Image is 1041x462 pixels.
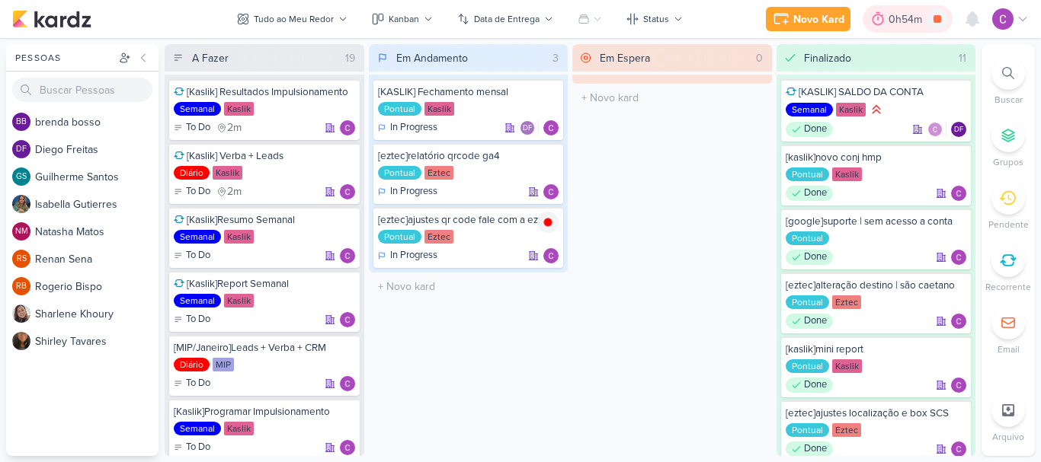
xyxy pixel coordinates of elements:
div: [eztec]relatório qrcode ga4 [378,149,559,163]
img: Carlos Lima [951,378,966,393]
img: Carlos Lima [543,248,559,263]
div: To Do [174,248,210,263]
div: [kaslik]novo conj hmp [786,151,967,164]
div: Pontual [378,166,421,180]
div: G u i l h e r m e S a n t o s [35,169,159,185]
p: Recorrente [985,280,1031,294]
input: + Novo kard [372,276,565,298]
div: Semanal [174,230,221,244]
div: R e n a n S e n a [35,251,159,267]
div: Semanal [174,294,221,307]
img: Carlos Lima [992,8,1014,30]
div: Semanal [786,103,833,116]
div: [eztec]ajustes localização e box SCS [786,406,967,420]
div: Done [786,314,833,329]
div: Diego Freitas [951,122,966,137]
div: Semanal [174,422,221,435]
img: Shirley Tavares [12,332,30,350]
div: Rogerio Bispo [12,277,30,295]
div: MIP [213,358,234,371]
span: 2m [227,186,242,197]
p: bb [16,118,27,126]
p: Email [998,343,1020,356]
div: Done [786,441,833,457]
div: Pontual [378,230,421,244]
div: Diego Freitas [520,120,535,135]
p: To Do [186,312,210,327]
p: RS [17,255,27,263]
img: Carlos Lima [340,312,355,327]
div: Responsável: Carlos Lima [543,120,559,135]
div: I s a b e l l a G u t i e r r e s [35,196,159,212]
div: In Progress [378,120,437,135]
div: To Do [174,120,210,135]
div: Pontual [786,167,829,181]
p: Done [804,250,827,265]
div: Responsável: Carlos Lima [951,314,966,329]
div: Eztec [424,230,453,244]
div: Em Espera [600,50,650,66]
div: To Do [174,376,210,391]
div: Kaslik [832,167,862,181]
div: [Kaslik] Resultados Impulsionamento [174,85,355,99]
div: Responsável: Carlos Lima [951,378,966,393]
div: Done [786,122,833,137]
img: Carlos Lima [340,120,355,135]
p: In Progress [390,120,437,135]
div: [eztec]ajustes qr code fale com a eztec [378,213,559,227]
div: N a t a s h a M a t o s [35,224,159,240]
p: DF [523,125,532,132]
div: Kaslik [424,102,454,116]
div: Responsável: Carlos Lima [543,248,559,263]
span: 2m [227,123,242,133]
div: Diego Freitas [12,140,30,158]
div: [Kaslik]Programar Impulsionamento [174,405,355,419]
p: In Progress [390,248,437,263]
div: 11 [953,50,972,66]
div: Colaboradores: Carlos Lima [927,122,947,137]
div: Kaslik [224,230,254,244]
p: DF [954,126,963,134]
div: To Do [174,440,210,455]
input: Buscar Pessoas [12,78,152,102]
div: Em Andamento [396,50,468,66]
div: Novo Kard [793,11,844,27]
div: S h a r l e n e K h o u r y [35,306,159,322]
div: Responsável: Carlos Lima [340,184,355,199]
img: Sharlene Khoury [12,304,30,323]
div: Responsável: Diego Freitas [951,122,966,137]
div: Done [786,378,833,393]
img: Carlos Lima [340,376,355,391]
div: [Kaslik]Resumo Semanal [174,213,355,227]
div: In Progress [378,184,437,199]
div: R o g e r i o B i s p o [35,279,159,295]
div: b r e n d a b o s s o [35,114,159,130]
img: Carlos Lima [340,184,355,199]
img: Carlos Lima [951,186,966,201]
button: Novo Kard [766,7,850,31]
div: [KASLIK] Fechamento mensal [378,85,559,99]
img: Carlos Lima [543,184,559,199]
p: Done [804,378,827,393]
p: To Do [186,376,210,391]
div: Pontual [786,231,829,245]
p: To Do [186,440,210,455]
p: Arquivo [992,430,1024,444]
img: Carlos Lima [951,314,966,329]
div: 0h54m [889,11,927,27]
div: Pessoas [12,51,116,65]
p: Done [804,314,827,329]
p: To Do [186,120,210,135]
div: A Fazer [192,50,229,66]
div: Eztec [832,423,861,437]
div: S h i r l e y T a v a r e s [35,333,159,349]
img: kardz.app [12,10,91,28]
div: To Do [174,312,210,327]
div: Responsável: Carlos Lima [340,440,355,455]
div: [MIP/Janeiro]Leads + Verba + CRM [174,341,355,355]
div: [KASLIK] SALDO DA CONTA [786,85,967,99]
img: Carlos Lima [927,122,943,137]
p: DF [16,145,27,154]
div: [google]suporte | sem acesso a conta [786,215,967,228]
p: Done [804,441,827,457]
